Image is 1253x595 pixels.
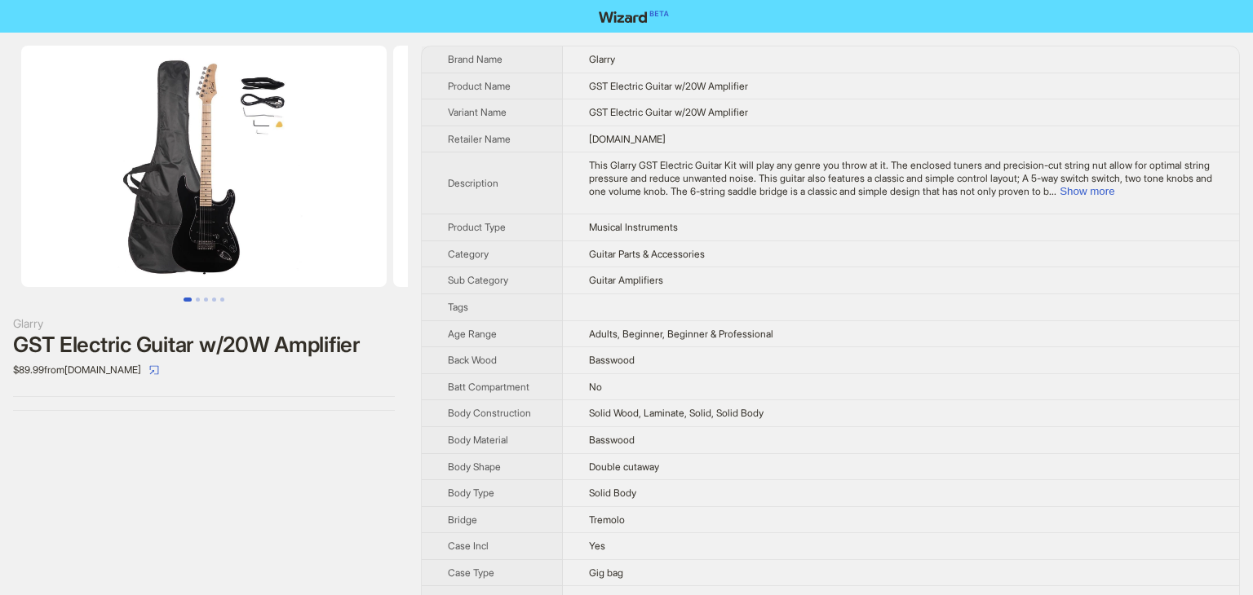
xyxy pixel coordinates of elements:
[448,354,497,366] span: Back Wood
[589,133,666,145] span: [DOMAIN_NAME]
[589,159,1212,196] span: This Glarry GST Electric Guitar Kit will play any genre you throw at it. The enclosed tuners and ...
[448,328,497,340] span: Age Range
[589,248,705,260] span: Guitar Parts & Accessories
[448,461,501,473] span: Body Shape
[589,381,602,393] span: No
[448,513,477,526] span: Bridge
[448,487,494,499] span: Body Type
[448,274,508,286] span: Sub Category
[589,434,635,446] span: Basswood
[589,487,636,499] span: Solid Body
[448,301,468,313] span: Tags
[589,53,615,65] span: Glarry
[589,159,1213,197] div: This Glarry GST Electric Guitar Kit will play any genre you throw at it. The enclosed tuners and ...
[448,177,498,189] span: Description
[13,357,395,383] div: $89.99 from [DOMAIN_NAME]
[589,407,764,419] span: Solid Wood, Laminate, Solid, Solid Body
[448,434,508,446] span: Body Material
[589,106,748,118] span: GST Electric Guitar w/20W Amplifier
[589,540,605,552] span: Yes
[184,297,192,302] button: Go to slide 1
[448,133,511,145] span: Retailer Name
[1049,185,1056,197] span: ...
[589,513,625,526] span: Tremolo
[21,46,387,287] img: GST Electric Guitar w/20W Amplifier GST Electric Guitar w/20W Amplifier image 1
[448,221,506,233] span: Product Type
[589,221,678,233] span: Musical Instruments
[448,381,529,393] span: Batt Compartment
[13,333,395,357] div: GST Electric Guitar w/20W Amplifier
[448,53,503,65] span: Brand Name
[448,407,531,419] span: Body Construction
[220,297,224,302] button: Go to slide 5
[448,80,511,92] span: Product Name
[196,297,200,302] button: Go to slide 2
[1060,185,1114,197] button: Expand
[589,328,773,340] span: Adults, Beginner, Beginner & Professional
[204,297,208,302] button: Go to slide 3
[149,365,159,375] span: select
[448,540,489,552] span: Case Incl
[589,566,623,579] span: Gig bag
[589,274,663,286] span: Guitar Amplifiers
[448,106,507,118] span: Variant Name
[589,461,659,473] span: Double cutaway
[589,354,635,366] span: Basswood
[448,566,494,579] span: Case Type
[212,297,216,302] button: Go to slide 4
[448,248,489,260] span: Category
[13,315,395,333] div: Glarry
[393,46,759,287] img: GST Electric Guitar w/20W Amplifier GST Electric Guitar w/20W Amplifier image 2
[589,80,748,92] span: GST Electric Guitar w/20W Amplifier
